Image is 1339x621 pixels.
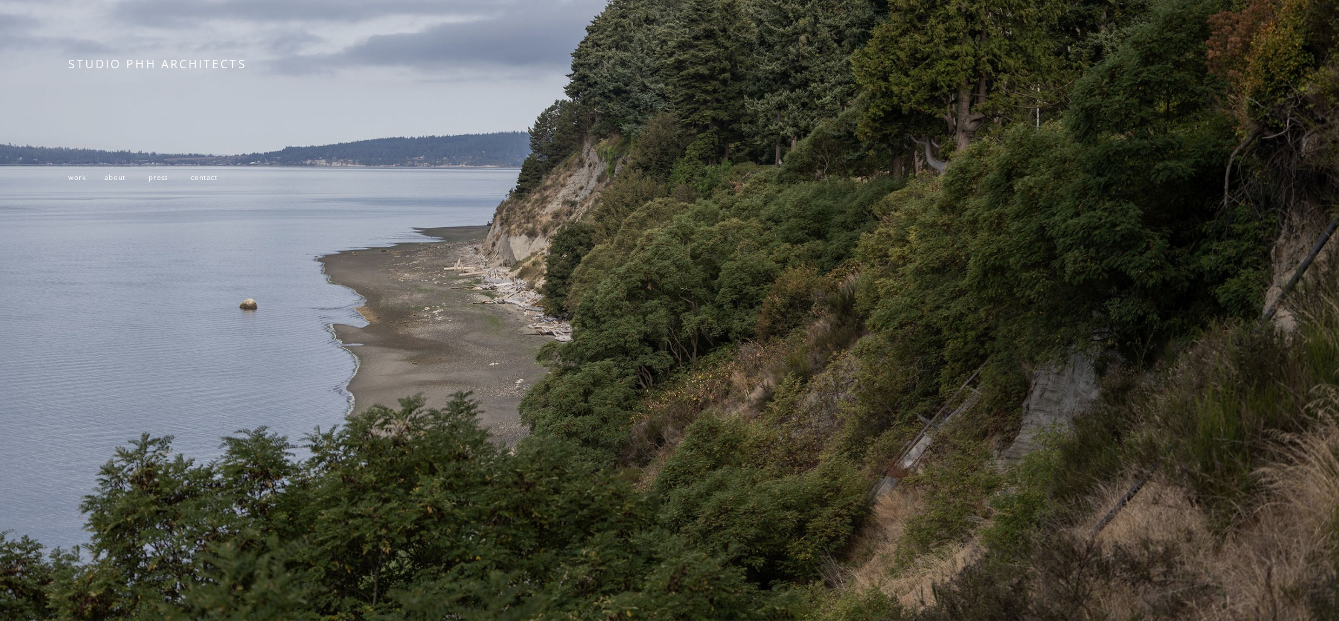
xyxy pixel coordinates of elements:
a: contact [191,173,217,182]
a: about [104,173,126,182]
span: STUDIO PHH ARCHITECTS [68,56,247,72]
a: press [149,173,168,182]
a: work [68,173,86,182]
